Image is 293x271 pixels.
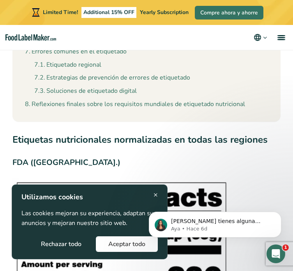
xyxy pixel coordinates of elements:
[154,190,158,200] span: ×
[25,47,127,57] a: Errores comunes en el etiquetado
[43,9,78,16] span: Limited Time!
[21,209,158,228] p: Las cookies mejoran su experiencia, adaptan sus anuncios y mejoran nuestro sitio web.
[282,244,289,251] span: 1
[34,73,190,83] a: Estrategias de prevención de errores de etiquetado
[140,9,189,16] span: Yearly Subscription
[96,236,158,252] button: Aceptar todo
[81,7,136,18] span: Additional 15% OFF
[195,6,263,19] a: Compre ahora y ahorre
[34,60,101,70] a: Etiquetado regional
[137,195,293,250] iframe: Intercom notifications mensaje
[12,133,281,151] h2: Etiquetas nutricionales normalizadas en todas las regiones
[34,86,137,96] a: Soluciones de etiquetado digital
[28,236,94,252] button: Rechazar todo
[267,244,285,263] iframe: Intercom live chat
[25,99,245,110] a: Reflexiones finales sobre los requisitos mundiales de etiquetado nutricional
[21,192,83,202] strong: Utilizamos cookies
[12,157,281,172] h3: FDA ([GEOGRAPHIC_DATA].)
[268,25,293,50] a: menu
